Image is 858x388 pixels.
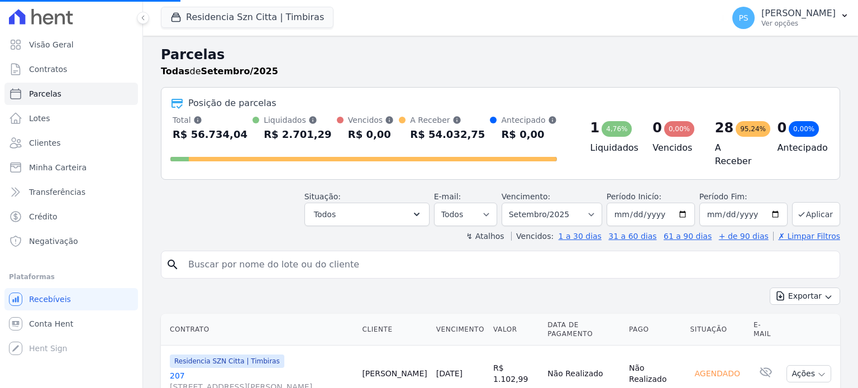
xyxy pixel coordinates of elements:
[686,314,749,346] th: Situação
[166,258,179,271] i: search
[652,141,697,155] h4: Vencidos
[188,97,277,110] div: Posição de parcelas
[4,156,138,179] a: Minha Carteira
[607,192,661,201] label: Período Inicío:
[9,270,134,284] div: Plataformas
[173,126,247,143] div: R$ 56.734,04
[348,126,394,143] div: R$ 0,00
[664,121,694,137] div: 0,00%
[29,236,78,247] span: Negativação
[29,318,73,329] span: Conta Hent
[29,162,87,173] span: Minha Carteira
[4,205,138,228] a: Crédito
[738,14,748,22] span: PS
[590,119,600,137] div: 1
[410,114,485,126] div: A Receber
[777,119,786,137] div: 0
[690,366,745,381] div: Agendado
[304,203,430,226] button: Todos
[357,314,431,346] th: Cliente
[715,119,733,137] div: 28
[4,58,138,80] a: Contratos
[4,288,138,310] a: Recebíveis
[170,355,284,368] span: Residencia SZN Citta | Timbiras
[182,253,835,276] input: Buscar por nome do lote ou do cliente
[161,66,190,76] strong: Todas
[699,191,788,203] label: Período Fim:
[715,141,760,168] h4: A Receber
[719,232,769,241] a: + de 90 dias
[608,232,656,241] a: 31 a 60 dias
[29,211,58,222] span: Crédito
[736,121,770,137] div: 95,24%
[511,232,554,241] label: Vencidos:
[602,121,632,137] div: 4,76%
[161,7,333,28] button: Residencia Szn Citta | Timbiras
[436,369,463,378] a: [DATE]
[434,192,461,201] label: E-mail:
[29,39,74,50] span: Visão Geral
[761,19,836,28] p: Ver opções
[410,126,485,143] div: R$ 54.032,75
[161,314,357,346] th: Contrato
[792,202,840,226] button: Aplicar
[723,2,858,33] button: PS [PERSON_NAME] Ver opções
[161,45,840,65] h2: Parcelas
[502,192,550,201] label: Vencimento:
[786,365,831,382] button: Ações
[201,66,278,76] strong: Setembro/2025
[4,33,138,56] a: Visão Geral
[749,314,782,346] th: E-mail
[29,137,60,149] span: Clientes
[590,141,635,155] h4: Liquidados
[29,186,85,198] span: Transferências
[789,121,819,137] div: 0,00%
[501,114,556,126] div: Antecipado
[489,314,543,346] th: Valor
[773,232,840,241] a: ✗ Limpar Filtros
[4,83,138,105] a: Parcelas
[559,232,602,241] a: 1 a 30 dias
[625,314,685,346] th: Pago
[161,65,278,78] p: de
[652,119,662,137] div: 0
[4,230,138,252] a: Negativação
[770,288,840,305] button: Exportar
[4,107,138,130] a: Lotes
[501,126,556,143] div: R$ 0,00
[777,141,822,155] h4: Antecipado
[264,126,331,143] div: R$ 2.701,29
[264,114,331,126] div: Liquidados
[29,64,67,75] span: Contratos
[761,8,836,19] p: [PERSON_NAME]
[173,114,247,126] div: Total
[4,313,138,335] a: Conta Hent
[4,181,138,203] a: Transferências
[314,208,336,221] span: Todos
[304,192,341,201] label: Situação:
[29,294,71,305] span: Recebíveis
[432,314,489,346] th: Vencimento
[348,114,394,126] div: Vencidos
[4,132,138,154] a: Clientes
[29,113,50,124] span: Lotes
[543,314,625,346] th: Data de Pagamento
[29,88,61,99] span: Parcelas
[466,232,504,241] label: ↯ Atalhos
[664,232,712,241] a: 61 a 90 dias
